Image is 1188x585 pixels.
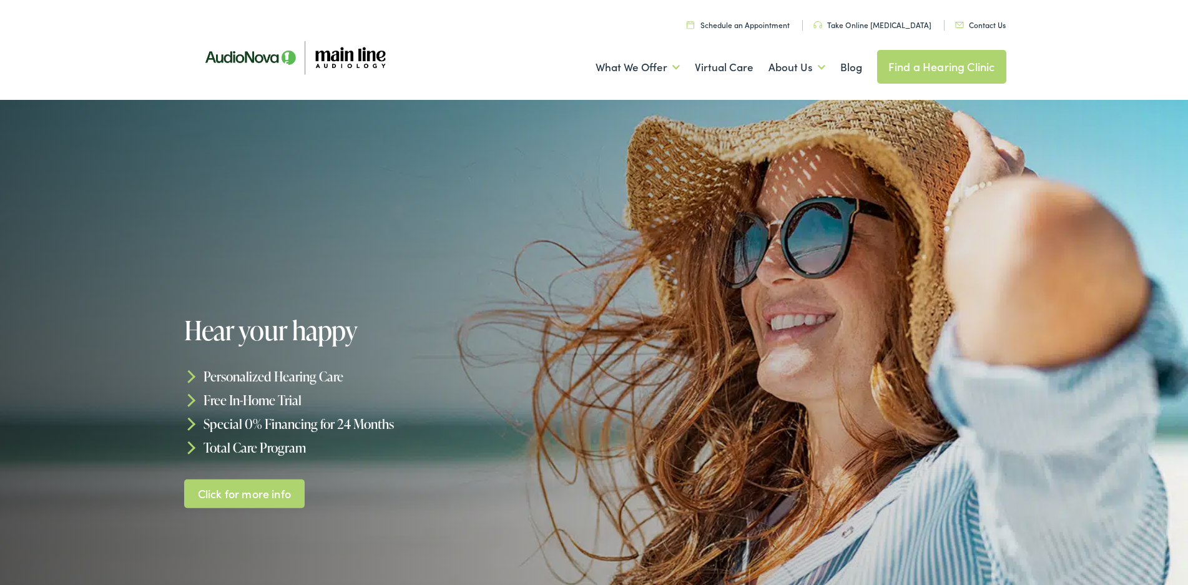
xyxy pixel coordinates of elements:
a: Find a Hearing Clinic [877,50,1006,84]
img: utility icon [813,21,822,29]
img: utility icon [955,22,964,28]
a: What We Offer [596,44,680,91]
a: Schedule an Appointment [687,19,790,30]
a: About Us [768,44,825,91]
a: Contact Us [955,19,1006,30]
li: Special 0% Financing for 24 Months [184,412,600,436]
h1: Hear your happy [184,316,600,345]
a: Virtual Care [695,44,754,91]
a: Take Online [MEDICAL_DATA] [813,19,931,30]
li: Total Care Program [184,435,600,459]
a: Click for more info [184,479,305,508]
li: Free In-Home Trial [184,388,600,412]
li: Personalized Hearing Care [184,365,600,388]
img: utility icon [687,21,694,29]
a: Blog [840,44,862,91]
